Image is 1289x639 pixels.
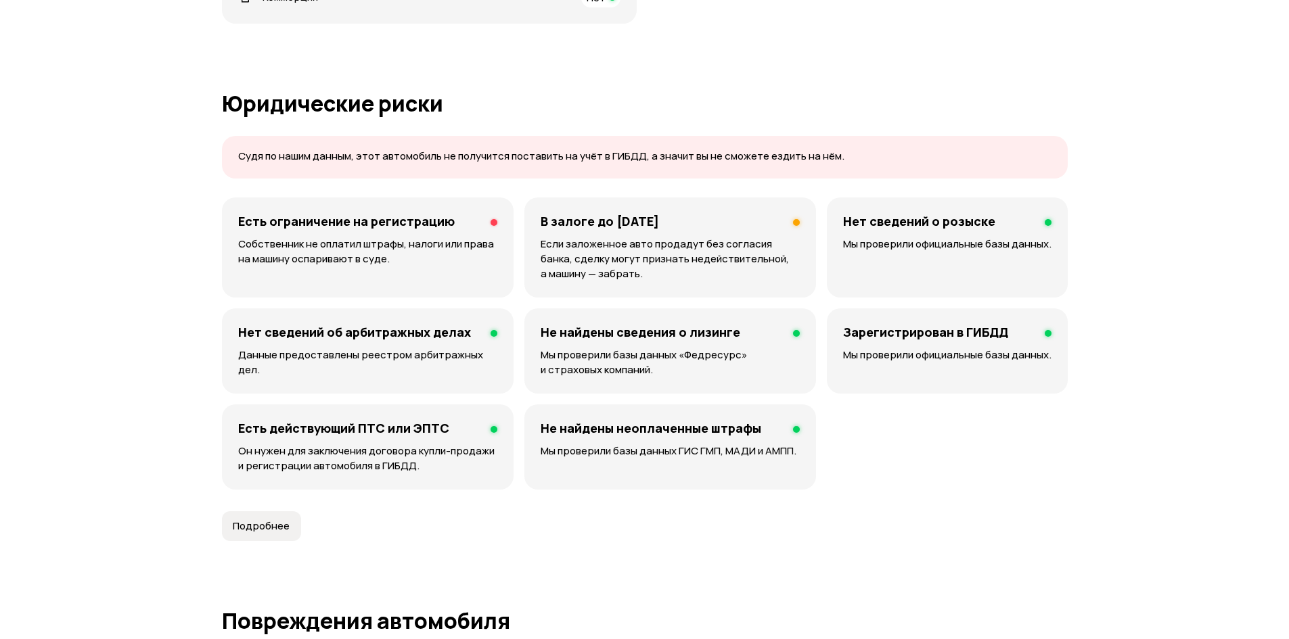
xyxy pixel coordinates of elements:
h4: Не найдены сведения о лизинге [541,325,740,339]
p: Данные предоставлены реестром арбитражных дел. [238,348,498,377]
h4: Нет сведений о розыске [843,214,995,229]
p: Мы проверили базы данных ГИС ГМП, МАДИ и АМПП. [541,444,800,458]
h1: Юридические риски [222,91,1068,116]
h4: В залоге до [DATE] [541,214,659,229]
p: Он нужен для заключения договора купли-продажи и регистрации автомобиля в ГИБДД. [238,444,498,473]
h4: Не найдены неоплаченные штрафы [541,421,761,435]
p: Если заложенное авто продадут без согласия банка, сделку могут признать недействительной, а машин... [541,237,800,281]
button: Подробнее [222,511,301,541]
h4: Нет сведений об арбитражных делах [238,325,471,339]
p: Мы проверили официальные базы данных. [843,237,1051,252]
p: Судя по нашим данным, этот автомобиль не получится поставить на учёт в ГИБДД, а значит вы не смож... [238,149,1051,164]
h1: Повреждения автомобиля [222,609,1068,633]
span: Подробнее [233,519,290,533]
h4: Есть ограничение на регистрацию [238,214,455,229]
p: Мы проверили официальные базы данных. [843,348,1051,362]
h4: Зарегистрирован в ГИБДД [843,325,1008,339]
h4: Есть действующий ПТС или ЭПТС [238,421,449,435]
p: Собственник не оплатил штрафы, налоги или права на машину оспаривают в суде. [238,237,498,266]
p: Мы проверили базы данных «Федресурс» и страховых компаний. [541,348,800,377]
